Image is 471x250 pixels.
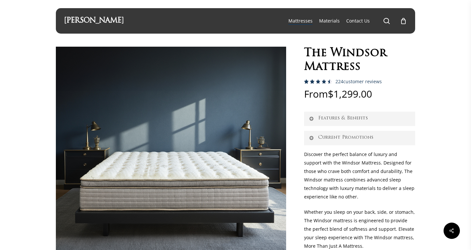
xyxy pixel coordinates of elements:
span: $ [328,87,333,101]
bdi: 1,299.00 [328,87,372,101]
a: Materials [319,18,340,24]
a: 224customer reviews [335,79,382,84]
div: Rated 4.59 out of 5 [304,79,332,84]
a: [PERSON_NAME] [64,17,124,24]
span: 223 [304,79,315,90]
p: Discover the perfect balance of luxury and support with the Windsor Mattress. Designed for those ... [304,150,415,208]
h1: The Windsor Mattress [304,47,415,74]
a: Mattresses [288,18,313,24]
a: Current Promotions [304,131,415,145]
span: 224 [335,78,343,85]
nav: Main Menu [285,8,407,34]
a: Contact Us [346,18,370,24]
span: Rated out of 5 based on customer ratings [304,79,330,111]
a: Features & Benefits [304,112,415,126]
p: From [304,89,415,112]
